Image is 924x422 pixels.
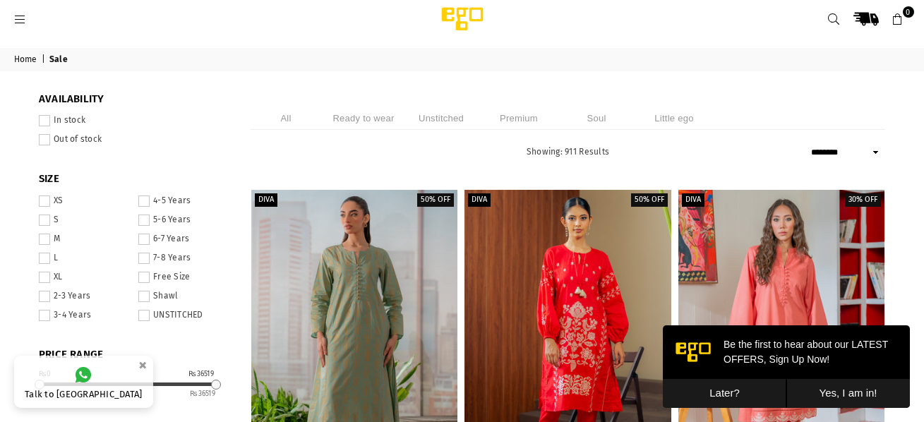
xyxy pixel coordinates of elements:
label: S [39,215,130,226]
ins: 36519 [190,390,215,398]
label: Out of stock [39,134,229,145]
span: PRICE RANGE [39,348,229,362]
li: Soul [561,107,632,130]
a: Search [822,6,847,32]
label: 50% off [631,193,668,207]
span: Sale [49,54,70,66]
label: Diva [682,193,704,207]
label: 6-7 Years [138,234,229,245]
label: UNSTITCHED [138,310,229,321]
label: In stock [39,115,229,126]
label: 2-3 Years [39,291,130,302]
iframe: webpush-onsite [663,325,910,408]
label: Shawl [138,291,229,302]
label: 3-4 Years [39,310,130,321]
label: M [39,234,130,245]
label: Diva [255,193,277,207]
a: 0 [885,6,911,32]
span: 0 [903,6,914,18]
label: Diva [468,193,491,207]
label: 5-6 Years [138,215,229,226]
nav: breadcrumbs [4,48,921,71]
li: Ready to wear [328,107,399,130]
li: Unstitched [406,107,476,130]
span: Availability [39,92,229,107]
label: 7-8 Years [138,253,229,264]
span: SIZE [39,172,229,186]
li: All [251,107,321,130]
div: ₨36519 [188,370,214,378]
span: | [42,54,47,66]
label: L [39,253,130,264]
a: Home [14,54,40,66]
a: Talk to [GEOGRAPHIC_DATA] [14,356,153,408]
label: XL [39,272,130,283]
label: 50% off [417,193,454,207]
label: Free Size [138,272,229,283]
li: Premium [484,107,554,130]
label: 4-5 Years [138,195,229,207]
a: Menu [8,13,33,24]
label: XS [39,195,130,207]
span: Showing: 911 Results [527,147,609,157]
label: 30% off [845,193,881,207]
img: Ego [402,5,522,33]
button: × [134,354,151,377]
li: Little ego [639,107,709,130]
